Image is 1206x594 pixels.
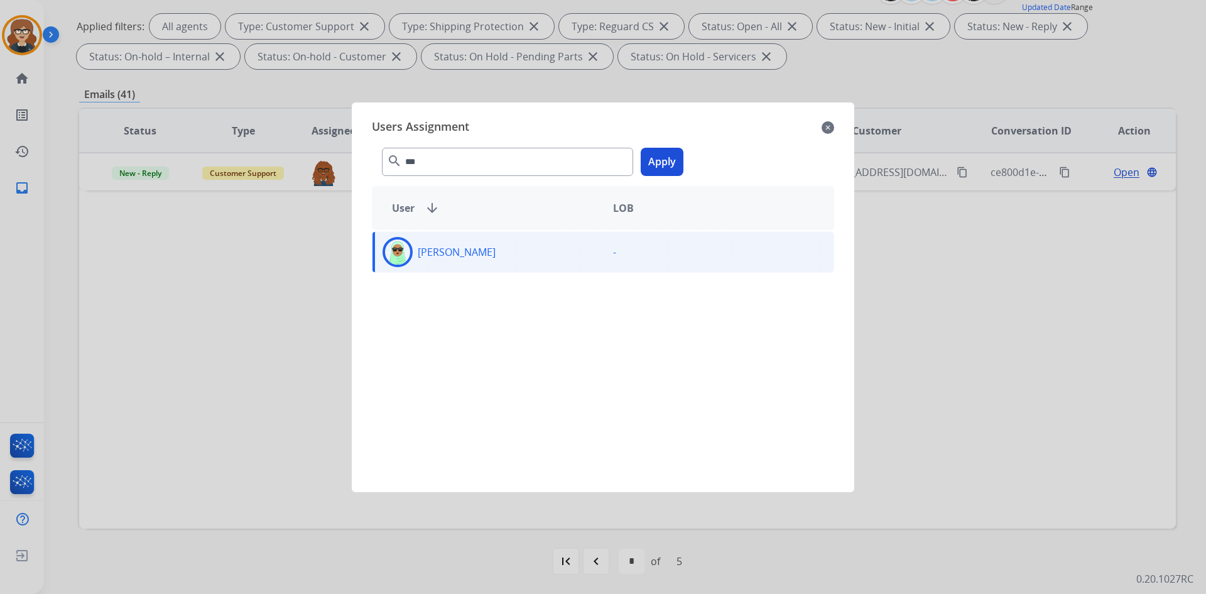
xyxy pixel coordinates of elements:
[372,118,469,138] span: Users Assignment
[418,245,496,260] p: [PERSON_NAME]
[387,153,402,168] mat-icon: search
[425,201,440,216] mat-icon: arrow_downward
[382,201,603,216] div: User
[613,245,616,260] p: -
[641,148,683,176] button: Apply
[822,120,834,135] mat-icon: close
[613,201,634,216] span: LOB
